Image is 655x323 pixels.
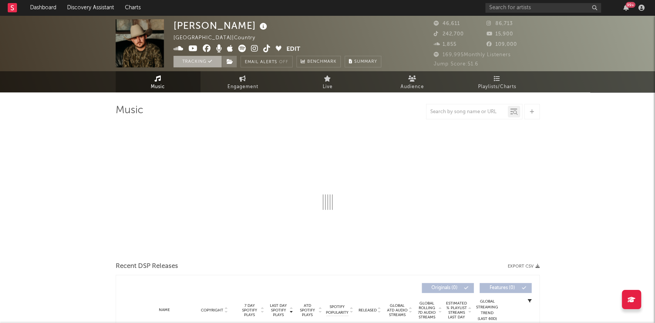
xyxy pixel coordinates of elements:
a: Live [285,71,370,92]
span: Music [151,82,165,92]
span: Global Rolling 7D Audio Streams [416,301,438,320]
span: Live [323,82,333,92]
span: 109,000 [487,42,517,47]
span: Jump Score: 51.6 [434,62,478,67]
button: Tracking [173,56,222,67]
span: Global ATD Audio Streams [387,303,408,317]
span: ATD Spotify Plays [297,303,318,317]
span: Playlists/Charts [478,82,516,92]
span: Audience [401,82,424,92]
span: Engagement [227,82,258,92]
div: [GEOGRAPHIC_DATA] | Country [173,33,264,43]
a: Playlists/Charts [455,71,540,92]
span: Copyright [201,308,223,313]
span: 46,611 [434,21,460,26]
span: Spotify Popularity [326,304,349,316]
span: Estimated % Playlist Streams Last Day [446,301,467,320]
span: 7 Day Spotify Plays [239,303,260,317]
a: Benchmark [296,56,341,67]
span: Benchmark [307,57,337,67]
span: Last Day Spotify Plays [268,303,289,317]
div: 99 + [626,2,635,8]
span: 86,713 [487,21,513,26]
input: Search for artists [485,3,601,13]
span: Recent DSP Releases [116,262,178,271]
button: Features(0) [480,283,532,293]
button: Originals(0) [422,283,474,293]
a: Music [116,71,200,92]
input: Search by song name or URL [426,109,508,115]
span: 169,995 Monthly Listeners [434,52,511,57]
button: Export CSV [508,264,540,269]
em: Off [279,60,288,64]
span: 15,900 [487,32,513,37]
span: Summary [354,60,377,64]
span: Originals ( 0 ) [427,286,462,290]
button: 99+ [623,5,629,11]
span: 242,700 [434,32,464,37]
button: Edit [286,45,300,54]
a: Engagement [200,71,285,92]
button: Email AlertsOff [241,56,293,67]
span: 1,855 [434,42,456,47]
a: Audience [370,71,455,92]
div: Global Streaming Trend (Last 60D) [476,299,499,322]
span: Released [359,308,377,313]
div: [PERSON_NAME] [173,19,269,32]
span: Features ( 0 ) [485,286,520,290]
div: Name [139,307,190,313]
button: Summary [345,56,381,67]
